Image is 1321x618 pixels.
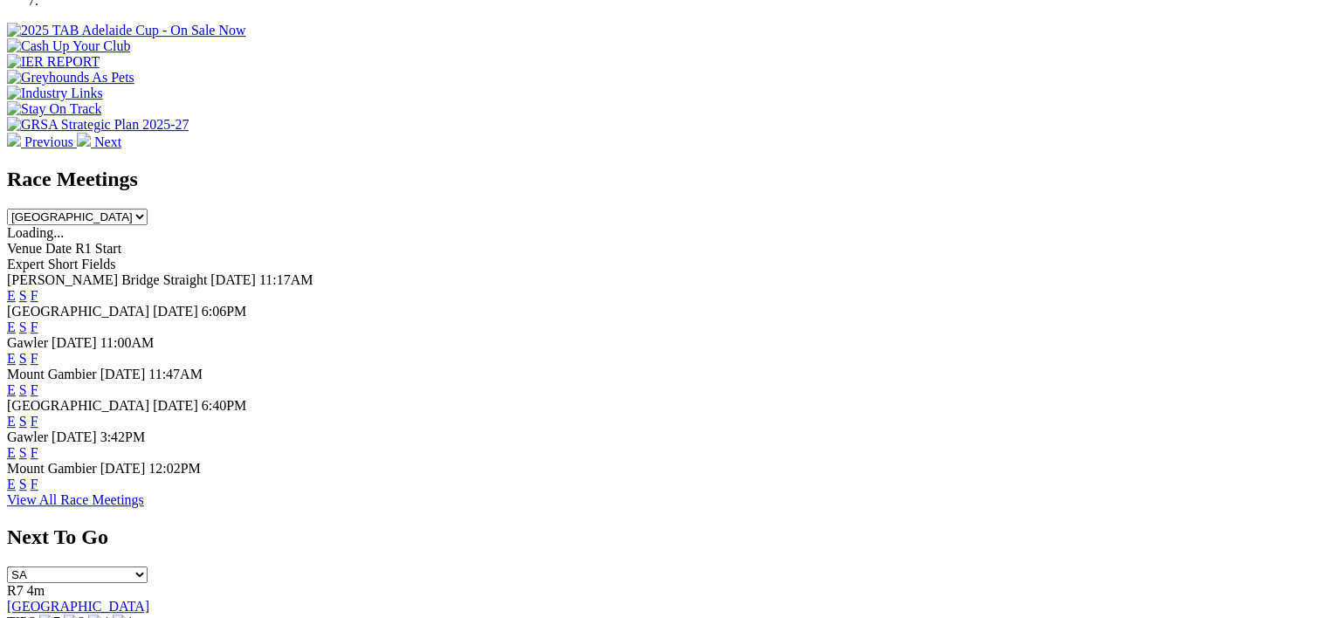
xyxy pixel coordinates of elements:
[19,414,27,429] a: S
[7,414,16,429] a: E
[7,117,189,133] img: GRSA Strategic Plan 2025-27
[31,414,38,429] a: F
[31,351,38,366] a: F
[7,241,42,256] span: Venue
[7,101,101,117] img: Stay On Track
[7,70,134,86] img: Greyhounds As Pets
[19,477,27,491] a: S
[7,461,97,476] span: Mount Gambier
[7,477,16,491] a: E
[7,54,100,70] img: IER REPORT
[75,241,121,256] span: R1 Start
[27,583,45,598] span: 4m
[19,351,27,366] a: S
[24,134,73,149] span: Previous
[100,461,146,476] span: [DATE]
[52,335,97,350] span: [DATE]
[31,288,38,303] a: F
[7,445,16,460] a: E
[31,445,38,460] a: F
[31,477,38,491] a: F
[7,272,207,287] span: [PERSON_NAME] Bridge Straight
[7,351,16,366] a: E
[7,86,103,101] img: Industry Links
[7,225,64,240] span: Loading...
[77,133,91,147] img: chevron-right-pager-white.svg
[7,599,149,614] a: [GEOGRAPHIC_DATA]
[153,304,198,319] span: [DATE]
[7,288,16,303] a: E
[31,319,38,334] a: F
[77,134,121,149] a: Next
[7,23,246,38] img: 2025 TAB Adelaide Cup - On Sale Now
[7,133,21,147] img: chevron-left-pager-white.svg
[94,134,121,149] span: Next
[100,335,155,350] span: 11:00AM
[100,367,146,381] span: [DATE]
[48,257,79,271] span: Short
[19,319,27,334] a: S
[7,335,48,350] span: Gawler
[259,272,313,287] span: 11:17AM
[7,583,24,598] span: R7
[19,382,27,397] a: S
[153,398,198,413] span: [DATE]
[45,241,72,256] span: Date
[7,257,45,271] span: Expert
[7,525,1314,549] h2: Next To Go
[31,382,38,397] a: F
[7,367,97,381] span: Mount Gambier
[7,134,77,149] a: Previous
[19,445,27,460] a: S
[19,288,27,303] a: S
[210,272,256,287] span: [DATE]
[7,492,144,507] a: View All Race Meetings
[7,382,16,397] a: E
[148,461,201,476] span: 12:02PM
[7,168,1314,191] h2: Race Meetings
[148,367,203,381] span: 11:47AM
[7,38,130,54] img: Cash Up Your Club
[7,304,149,319] span: [GEOGRAPHIC_DATA]
[7,319,16,334] a: E
[202,398,247,413] span: 6:40PM
[7,398,149,413] span: [GEOGRAPHIC_DATA]
[202,304,247,319] span: 6:06PM
[52,429,97,444] span: [DATE]
[100,429,146,444] span: 3:42PM
[7,429,48,444] span: Gawler
[81,257,115,271] span: Fields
